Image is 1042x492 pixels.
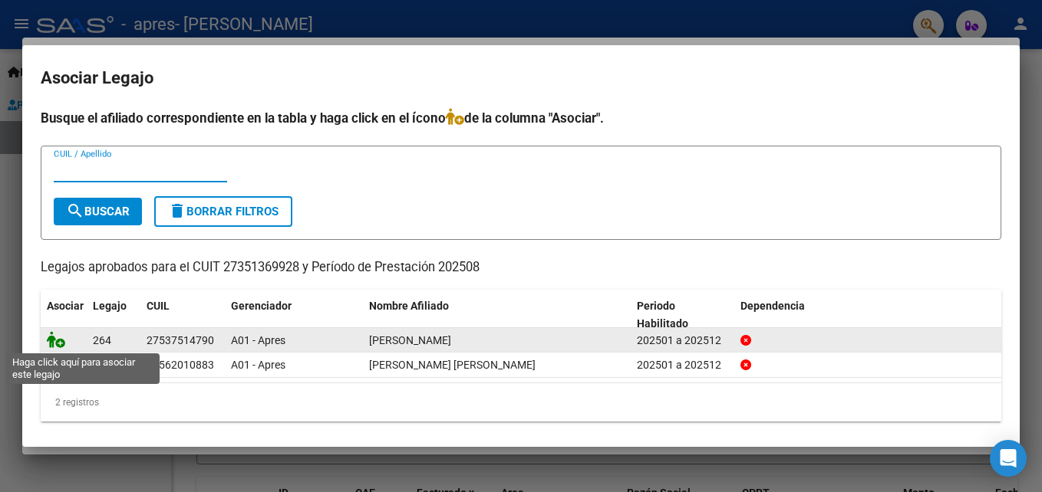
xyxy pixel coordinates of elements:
[637,356,728,374] div: 202501 a 202512
[147,356,214,374] div: 20562010883
[231,334,285,346] span: A01 - Apres
[47,300,84,312] span: Asociar
[231,300,292,312] span: Gerenciador
[154,196,292,227] button: Borrar Filtros
[41,258,1001,277] p: Legajos aprobados para el CUIT 27351369928 y Período de Prestación 202508
[168,202,186,220] mat-icon: delete
[363,290,631,340] datatable-header-cell: Nombre Afiliado
[637,332,728,349] div: 202501 a 202512
[631,290,734,340] datatable-header-cell: Periodo Habilitado
[369,359,536,371] span: ORMACHEA GONZALEZ GABRIEL MARTIN
[147,332,214,349] div: 27537514790
[41,383,1001,421] div: 2 registros
[93,300,127,312] span: Legajo
[93,334,111,346] span: 264
[140,290,225,340] datatable-header-cell: CUIL
[41,64,1001,93] h2: Asociar Legajo
[734,290,1002,340] datatable-header-cell: Dependencia
[740,300,805,312] span: Dependencia
[225,290,363,340] datatable-header-cell: Gerenciador
[41,290,87,340] datatable-header-cell: Asociar
[93,359,105,371] span: 45
[66,202,84,220] mat-icon: search
[369,334,451,346] span: POGONZA JUANA AMBAR
[637,300,688,330] span: Periodo Habilitado
[41,108,1001,128] h4: Busque el afiliado correspondiente en la tabla y haga click en el ícono de la columna "Asociar".
[168,205,279,218] span: Borrar Filtros
[147,300,170,312] span: CUIL
[231,359,285,371] span: A01 - Apres
[369,300,449,312] span: Nombre Afiliado
[990,440,1027,477] div: Open Intercom Messenger
[66,205,130,218] span: Buscar
[87,290,140,340] datatable-header-cell: Legajo
[54,198,142,225] button: Buscar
